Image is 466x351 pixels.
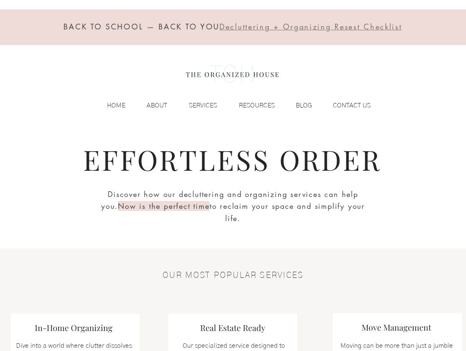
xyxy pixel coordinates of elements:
a: Decluttering + Organizing Resest Checklist [219,24,402,31]
h3: Real Estate Ready [183,322,282,333]
a: ABOUT [129,99,171,112]
a: CONTACT US [316,99,375,112]
a: RESOURCES [221,99,279,112]
p: RESOURCES [235,99,279,112]
p: SERVICES [185,99,221,112]
a: BLOG [279,99,316,112]
h3: In-Home Organizing [25,322,123,333]
span: EFFORTLESS ORDER [83,141,382,178]
p: CONTACT US [329,99,375,112]
span: Decluttering + Organizing Resest Checklist [219,22,402,31]
nav: Site [90,99,375,112]
p: ABOUT [143,99,171,112]
p: BLOG [292,99,316,112]
h3: Move Management [347,322,446,333]
span: Now is the perfect time [118,201,209,211]
p: HOME [103,99,129,112]
img: the organized house [182,58,283,90]
span: OUR MOST POPULAR SERVICES [163,271,304,279]
a: HOME [90,99,129,112]
a: SERVICES [171,99,221,112]
span: BACK TO SCHOOL — BACK TO YOU [63,22,219,31]
span: Discover how our decluttering and organizing services can help you. to reclaim your space and sim... [101,189,365,224]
